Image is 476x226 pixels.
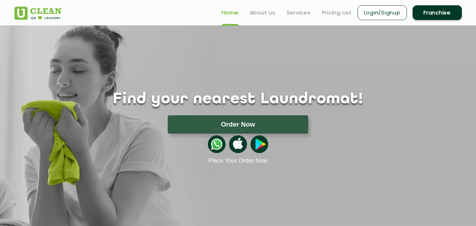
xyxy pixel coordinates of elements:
a: Franchise [413,5,462,20]
button: Order Now [168,115,308,134]
img: whatsappicon.png [208,135,225,153]
img: UClean Laundry and Dry Cleaning [14,7,61,20]
img: apple-icon.png [229,135,247,153]
a: Place Your Order Now [208,157,267,164]
img: playstoreicon.png [251,135,268,153]
a: Home [222,8,239,17]
a: Login/Signup [358,5,407,20]
a: About us [250,8,276,17]
a: Services [287,8,311,17]
a: Pricing List [322,8,352,17]
h1: Find your nearest Laundromat! [9,91,467,108]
